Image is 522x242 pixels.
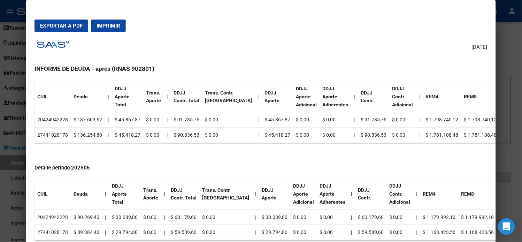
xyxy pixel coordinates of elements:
[262,112,293,128] td: $ 45.867,87
[202,81,255,112] th: Trans. Contr. [GEOGRAPHIC_DATA]
[71,128,105,143] td: $ 136.254,80
[317,210,348,225] td: $ 0,00
[102,225,109,240] td: |
[291,179,317,210] th: DDJJ Aporte Adicional
[171,128,202,143] td: $ 90.836,53
[498,218,515,235] div: Open Intercom Messenger
[112,81,143,112] th: DDJJ Aporte Total
[420,225,459,240] td: $ 1.168.423,56
[358,112,390,128] td: $ 91.735,75
[390,128,416,143] td: $ 0,00
[161,179,168,210] th: |
[351,81,358,112] th: |
[34,64,488,73] h3: INFORME DE DEUDA - apres (RNAS 902801)
[320,128,351,143] td: $ 0,00
[291,225,317,240] td: $ 0,00
[34,112,71,128] td: 20424942228
[259,179,291,210] th: DDJJ Aporte
[140,179,161,210] th: Trans. Aporte
[262,128,293,143] td: $ 45.418,27
[34,20,88,32] button: Exportar a PDF
[164,81,171,112] th: |
[161,225,168,240] td: |
[416,128,423,143] td: |
[472,43,488,51] span: [DATE]
[358,128,390,143] td: $ 90.836,53
[348,179,355,210] th: |
[291,210,317,225] td: $ 0,00
[262,81,293,112] th: DDJJ Aporte
[317,225,348,240] td: $ 0,00
[109,179,140,210] th: DDJJ Aporte Total
[168,179,199,210] th: DDJJ Contr. Total
[459,179,497,210] th: REM8
[171,81,202,112] th: DDJJ Contr. Total
[105,128,112,143] td: |
[413,225,420,240] td: |
[34,164,488,172] h4: Detalle período 202505
[255,112,262,128] td: |
[320,81,351,112] th: DDJJ Aporte Adherentes
[34,210,71,225] td: 20424942228
[199,225,252,240] td: $ 0,00
[71,81,105,112] th: Deuda
[112,112,143,128] td: $ 45.867,87
[109,210,140,225] td: $ 30.089,80
[255,128,262,143] td: |
[164,128,171,143] td: |
[102,179,109,210] th: |
[161,210,168,225] td: |
[387,225,413,240] td: $ 0,00
[413,210,420,225] td: |
[459,210,497,225] td: $ 1.179.992,10
[461,128,500,143] td: $ 1.781.108,48
[317,179,348,210] th: DDJJ Aporte Adherentes
[71,225,102,240] td: $ 89.384,40
[199,179,252,210] th: Trans. Contr. [GEOGRAPHIC_DATA]
[423,128,461,143] td: $ 1.781.108,48
[423,112,461,128] td: $ 1.798.740,12
[109,225,140,240] td: $ 29.794,80
[140,225,161,240] td: $ 0,00
[420,210,459,225] td: $ 1.179.992,10
[71,112,105,128] td: $ 137.603,62
[105,81,112,112] th: |
[259,210,291,225] td: $ 30.089,80
[143,81,164,112] th: Trans. Aporte
[320,112,351,128] td: $ 0,00
[140,210,161,225] td: $ 0,00
[202,112,255,128] td: $ 0,00
[355,210,387,225] td: $ 60.179,60
[171,112,202,128] td: $ 91.735,75
[420,179,459,210] th: REM4
[168,225,199,240] td: $ 59.589,60
[164,112,171,128] td: |
[202,128,255,143] td: $ 0,00
[168,210,199,225] td: $ 60.179,60
[355,225,387,240] td: $ 59.589,60
[387,179,413,210] th: DDJJ Contr. Adicional
[112,128,143,143] td: $ 45.418,27
[91,20,126,32] button: Imprimir
[351,128,358,143] td: |
[459,225,497,240] td: $ 1.168.423,56
[351,112,358,128] td: |
[97,23,120,29] span: Imprimir
[348,210,355,225] td: |
[71,179,102,210] th: Deuda
[252,179,259,210] th: |
[423,81,461,112] th: REM4
[293,128,320,143] td: $ 0,00
[355,179,387,210] th: DDJJ Contr.
[34,81,71,112] th: CUIL
[358,81,390,112] th: DDJJ Contr.
[293,112,320,128] td: $ 0,00
[105,112,112,128] td: |
[293,81,320,112] th: DDJJ Aporte Adicional
[461,112,500,128] td: $ 1.798.740,12
[143,128,164,143] td: $ 0,00
[252,225,259,240] td: |
[255,81,262,112] th: |
[71,210,102,225] td: $ 90.269,40
[387,210,413,225] td: $ 0,00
